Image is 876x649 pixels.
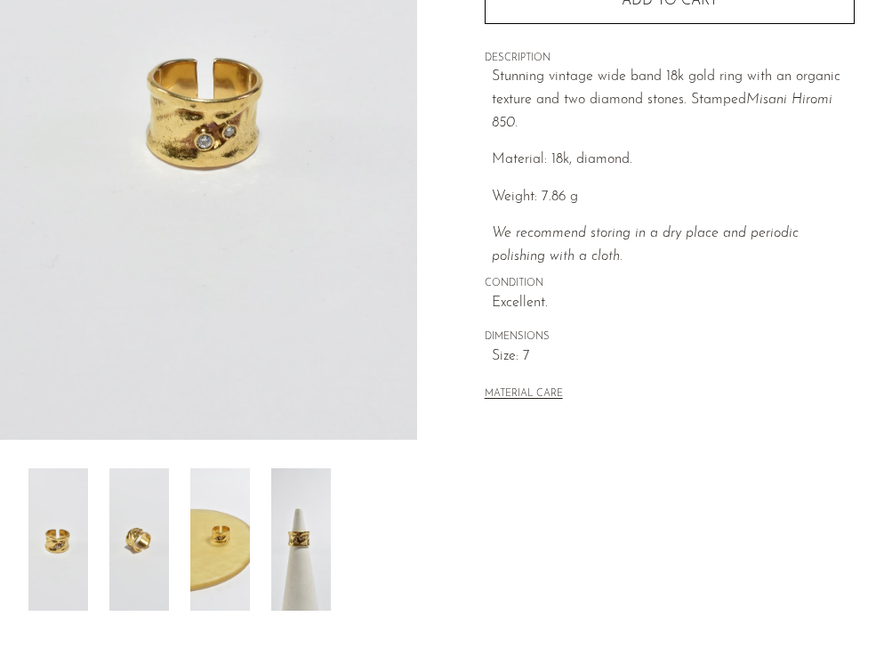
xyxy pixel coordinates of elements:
i: We recommend storing in a dry place and periodic polishing with a cloth. [492,226,799,264]
button: MATERIAL CARE [485,388,563,402]
em: Misani Hiromi 850. [492,93,832,130]
img: Organic Diamond Ring [28,468,88,611]
img: Organic Diamond Ring [109,468,169,611]
span: DESCRIPTION [485,51,855,67]
p: Material: 18k, diamond. [492,149,855,172]
span: DIMENSIONS [485,329,855,345]
span: Size: 7 [492,345,855,369]
img: Organic Diamond Ring [271,468,331,611]
span: CONDITION [485,276,855,292]
span: Excellent. [492,292,855,315]
p: Weight: 7.86 g [492,186,855,209]
img: Organic Diamond Ring [190,468,250,611]
p: Stunning vintage wide band 18k gold ring with an organic texture and two diamond stones. Stamped [492,66,855,134]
